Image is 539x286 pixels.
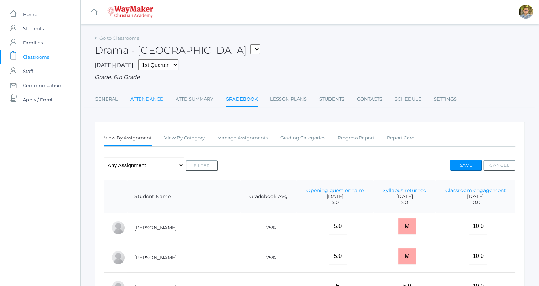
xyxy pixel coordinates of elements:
[240,180,297,213] th: Gradebook Avg
[164,131,205,145] a: View By Category
[380,194,428,200] span: [DATE]
[442,200,508,206] span: 10.0
[226,92,258,107] a: Gradebook
[450,160,482,171] button: Save
[23,36,43,50] span: Families
[95,92,118,106] a: General
[304,200,366,206] span: 5.0
[23,50,49,64] span: Classrooms
[434,92,457,106] a: Settings
[240,243,297,272] td: 75%
[23,21,44,36] span: Students
[186,160,218,171] button: Filter
[270,92,307,106] a: Lesson Plans
[442,194,508,200] span: [DATE]
[134,254,177,261] a: [PERSON_NAME]
[111,221,125,235] div: Josey Baker
[127,180,240,213] th: Student Name
[95,62,133,68] span: [DATE]-[DATE]
[306,187,364,194] a: Opening questionnaire
[445,187,506,194] a: Classroom engagement
[383,187,426,194] a: Syllabus returned
[380,200,428,206] span: 5.0
[280,131,325,145] a: Grading Categories
[23,7,37,21] span: Home
[304,194,366,200] span: [DATE]
[134,224,177,231] a: [PERSON_NAME]
[99,35,139,41] a: Go to Classrooms
[338,131,374,145] a: Progress Report
[104,131,152,146] a: View By Assignment
[240,213,297,243] td: 75%
[387,131,415,145] a: Report Card
[95,45,260,56] h2: Drama - [GEOGRAPHIC_DATA]
[217,131,268,145] a: Manage Assignments
[95,73,525,81] div: Grade: 6th Grade
[395,92,421,106] a: Schedule
[319,92,344,106] a: Students
[111,250,125,265] div: Gabby Brozek
[176,92,213,106] a: Attd Summary
[357,92,382,106] a: Contacts
[23,78,61,92] span: Communication
[483,160,515,171] button: Cancel
[107,6,153,18] img: 4_waymaker-logo-stack-white.png
[130,92,163,106] a: Attendance
[23,92,54,107] span: Apply / Enroll
[519,5,533,19] div: Kylen Braileanu
[23,64,33,78] span: Staff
